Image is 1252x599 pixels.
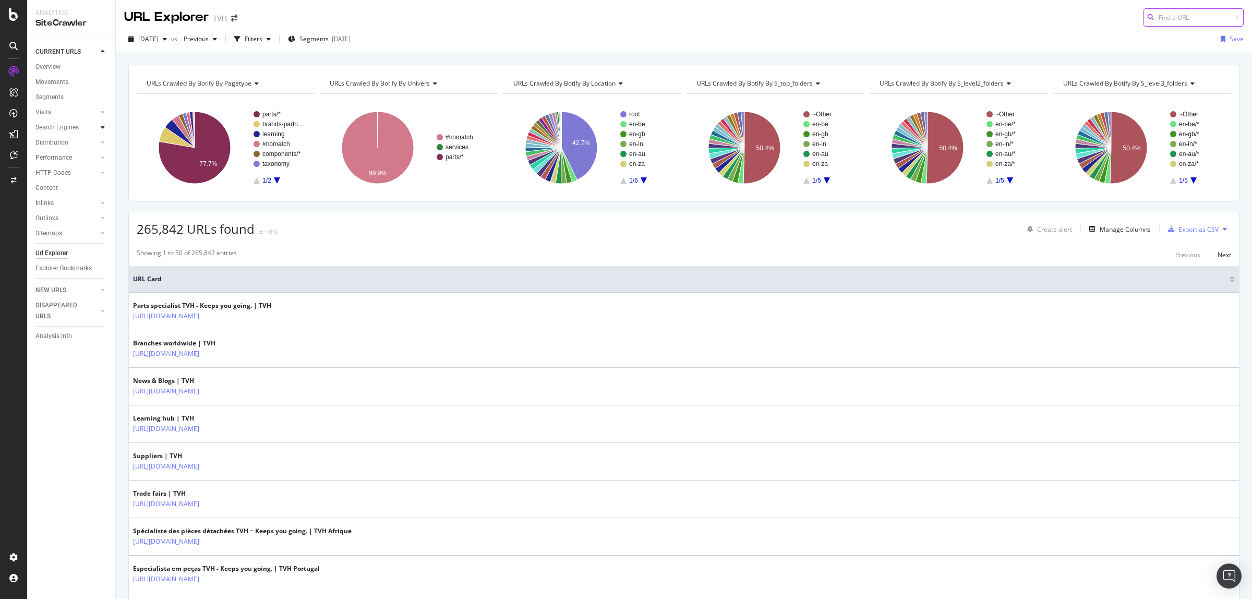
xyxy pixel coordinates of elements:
[133,536,199,547] a: [URL][DOMAIN_NAME]
[35,77,108,88] a: Movements
[1178,225,1219,234] div: Export as CSV
[35,167,71,178] div: HTTP Codes
[1175,248,1200,261] button: Previous
[133,461,199,472] a: [URL][DOMAIN_NAME]
[213,13,227,23] div: TVH
[1085,223,1151,235] button: Manage Columns
[1061,75,1222,92] h4: URLs Crawled By Botify By s_level3_folders
[138,34,159,43] span: 2025 Aug. 19th
[35,107,51,118] div: Visits
[1179,121,1199,128] text: en-be/*
[572,139,590,147] text: 42.7%
[133,499,199,509] a: [URL][DOMAIN_NAME]
[870,102,1046,193] svg: A chart.
[179,34,209,43] span: Previous
[1217,564,1242,589] div: Open Intercom Messenger
[133,489,245,498] div: Trade fairs | TVH
[133,424,199,434] a: [URL][DOMAIN_NAME]
[503,102,680,193] div: A chart.
[369,170,387,177] text: 99.9%
[35,331,72,342] div: Analysis Info
[262,111,281,118] text: parts/*
[133,349,199,359] a: [URL][DOMAIN_NAME]
[35,8,107,17] div: Analytics
[1023,221,1072,237] button: Create alert
[147,79,251,88] span: URLs Crawled By Botify By pagetype
[330,79,430,88] span: URLs Crawled By Botify By univers
[35,17,107,29] div: SiteCrawler
[940,145,957,152] text: 50.4%
[629,150,645,158] text: en-au
[265,227,278,236] div: +0%
[133,386,199,397] a: [URL][DOMAIN_NAME]
[35,62,108,73] a: Overview
[133,526,352,536] div: Spécialiste des pièces détachées TVH − Keeps you going. | TVH Afrique
[687,102,863,193] svg: A chart.
[812,121,828,128] text: en-be
[124,8,209,26] div: URL Explorer
[35,263,92,274] div: Explorer Bookmarks
[320,102,496,193] svg: A chart.
[1230,34,1244,43] div: Save
[35,92,108,103] a: Segments
[262,121,304,128] text: brands-partn…
[35,300,98,322] a: DISAPPEARED URLS
[35,137,98,148] a: Distribution
[35,285,66,296] div: NEW URLS
[35,213,98,224] a: Outlinks
[35,198,98,209] a: Inlinks
[35,198,54,209] div: Inlinks
[133,376,245,386] div: News & Blogs | TVH
[35,183,108,194] a: Content
[995,160,1015,167] text: en-za/*
[35,228,98,239] a: Sitemaps
[629,177,638,184] text: 1/6
[35,300,88,322] div: DISAPPEARED URLS
[1123,145,1140,152] text: 50.4%
[124,31,171,47] button: [DATE]
[1179,111,1198,118] text: ~Other
[446,153,464,161] text: parts/*
[259,231,263,234] img: Equal
[262,130,285,138] text: learning
[629,111,640,118] text: root
[299,34,329,43] span: Segments
[513,79,616,88] span: URLs Crawled By Botify By location
[629,140,643,148] text: en-in
[328,75,488,92] h4: URLs Crawled By Botify By univers
[1218,248,1231,261] button: Next
[137,102,313,193] svg: A chart.
[262,150,301,158] text: components/*
[133,564,320,573] div: Especialista em peças TVH - Keeps you going. | TVH Portugal
[995,140,1014,148] text: en-in/*
[133,451,245,461] div: Suppliers | TVH
[35,77,68,88] div: Movements
[35,137,68,148] div: Distribution
[995,130,1016,138] text: en-gb/*
[35,122,79,133] div: Search Engines
[812,150,828,158] text: en-au
[1053,102,1230,193] div: A chart.
[133,301,271,310] div: Parts specialist TVH - Keeps you going. | TVH
[35,331,108,342] a: Analysis Info
[1179,140,1197,148] text: en-in/*
[35,213,58,224] div: Outlinks
[511,75,672,92] h4: URLs Crawled By Botify By location
[262,140,290,148] text: #nomatch
[1218,250,1231,259] div: Next
[1179,150,1199,158] text: en-au/*
[137,248,237,261] div: Showing 1 to 50 of 265,842 entries
[133,311,199,321] a: [URL][DOMAIN_NAME]
[446,134,473,141] text: #nomatch
[756,145,774,152] text: 50.4%
[179,31,221,47] button: Previous
[35,92,64,103] div: Segments
[629,121,645,128] text: en-be
[171,34,179,43] span: vs
[35,107,98,118] a: Visits
[629,130,645,138] text: en-gb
